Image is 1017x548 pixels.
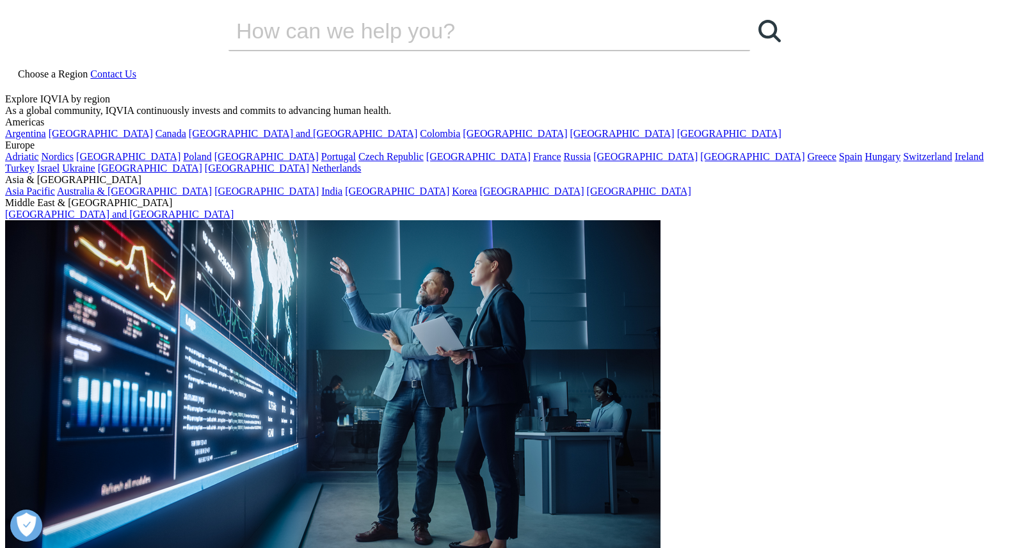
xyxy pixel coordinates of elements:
a: Switzerland [903,151,952,162]
a: [GEOGRAPHIC_DATA] and [GEOGRAPHIC_DATA] [5,209,234,220]
a: [GEOGRAPHIC_DATA] and [GEOGRAPHIC_DATA] [189,128,417,139]
a: [GEOGRAPHIC_DATA] [479,186,584,197]
a: [GEOGRAPHIC_DATA] [570,128,675,139]
div: As a global community, IQVIA continuously invests and commits to advancing human health. [5,105,1012,117]
div: Asia & [GEOGRAPHIC_DATA] [5,174,1012,186]
a: [GEOGRAPHIC_DATA] [76,151,180,162]
a: Russia [564,151,591,162]
svg: Search [758,20,781,42]
a: [GEOGRAPHIC_DATA] [593,151,698,162]
a: Turkey [5,163,35,173]
div: Explore IQVIA by region [5,93,1012,105]
a: [GEOGRAPHIC_DATA] [214,186,319,197]
a: Hungary [865,151,901,162]
input: Search [228,12,714,50]
a: Poland [183,151,211,162]
a: Nordics [41,151,74,162]
a: [GEOGRAPHIC_DATA] [98,163,202,173]
a: Netherlands [312,163,361,173]
a: Israel [37,163,60,173]
a: Asia Pacific [5,186,55,197]
a: Ukraine [62,163,95,173]
a: [GEOGRAPHIC_DATA] [205,163,309,173]
a: Czech Republic [358,151,424,162]
a: Spain [839,151,862,162]
a: Argentina [5,128,46,139]
a: [GEOGRAPHIC_DATA] [463,128,567,139]
a: Colombia [420,128,460,139]
div: Americas [5,117,1012,128]
a: Canada [156,128,186,139]
div: Europe [5,140,1012,151]
a: Contact Us [90,68,136,79]
a: Search [750,12,789,50]
a: [GEOGRAPHIC_DATA] [345,186,449,197]
a: Portugal [321,151,356,162]
a: Australia & [GEOGRAPHIC_DATA] [57,186,212,197]
a: [GEOGRAPHIC_DATA] [677,128,781,139]
a: [GEOGRAPHIC_DATA] [700,151,805,162]
span: Choose a Region [18,68,88,79]
a: [GEOGRAPHIC_DATA] [214,151,319,162]
div: Middle East & [GEOGRAPHIC_DATA] [5,197,1012,209]
a: [GEOGRAPHIC_DATA] [49,128,153,139]
a: France [533,151,561,162]
a: [GEOGRAPHIC_DATA] [426,151,531,162]
a: Korea [452,186,477,197]
a: [GEOGRAPHIC_DATA] [587,186,691,197]
a: India [321,186,342,197]
a: Greece [807,151,836,162]
a: Ireland [955,151,984,162]
button: Open Preferences [10,510,42,542]
a: Adriatic [5,151,38,162]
